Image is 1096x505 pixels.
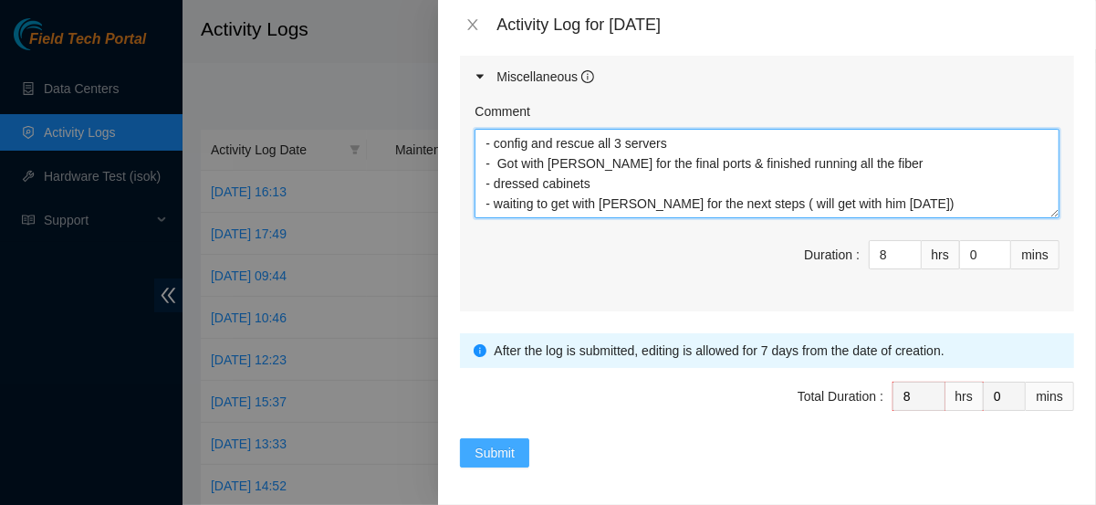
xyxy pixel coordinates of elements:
div: Activity Log for [DATE] [496,15,1074,35]
div: After the log is submitted, editing is allowed for 7 days from the date of creation. [494,341,1060,361]
div: Duration : [804,245,860,265]
div: hrs [922,240,960,269]
div: Total Duration : [798,386,883,406]
textarea: Comment [475,129,1059,218]
label: Comment [475,101,530,121]
button: Close [460,16,485,34]
div: mins [1026,382,1074,411]
div: Miscellaneous info-circle [460,56,1074,98]
span: close [465,17,480,32]
div: Miscellaneous [496,67,594,87]
span: info-circle [474,344,486,357]
span: Submit [475,443,515,463]
span: info-circle [581,70,594,83]
div: mins [1011,240,1059,269]
div: hrs [945,382,984,411]
span: caret-right [475,71,485,82]
button: Submit [460,438,529,468]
